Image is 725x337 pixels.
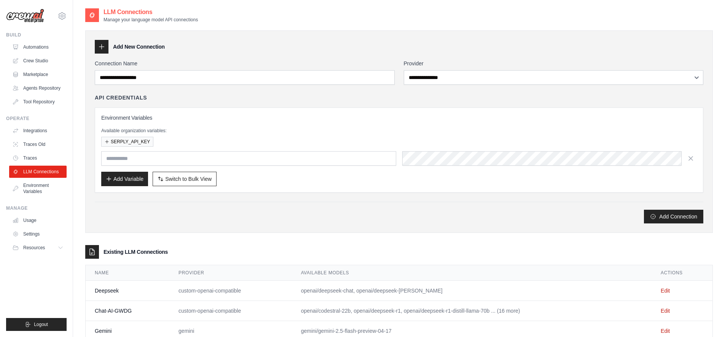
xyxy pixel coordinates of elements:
[652,265,712,281] th: Actions
[86,301,169,321] td: Chat-AI-GWDG
[661,308,670,314] a: Edit
[9,68,67,81] a: Marketplace
[6,205,67,211] div: Manage
[6,115,67,122] div: Operate
[101,128,697,134] p: Available organization variables:
[9,55,67,67] a: Crew Studio
[153,172,217,186] button: Switch to Bulk View
[6,32,67,38] div: Build
[95,60,395,67] label: Connection Name
[95,94,147,101] h4: API Credentials
[9,82,67,94] a: Agents Repository
[86,281,169,301] td: Deepseek
[9,242,67,254] button: Resources
[169,301,292,321] td: custom-openai-compatible
[101,172,148,186] button: Add Variable
[644,210,703,223] button: Add Connection
[34,321,48,328] span: Logout
[292,281,652,301] td: openai/deepseek-chat, openai/deepseek-[PERSON_NAME]
[661,328,670,334] a: Edit
[6,318,67,331] button: Logout
[165,175,212,183] span: Switch to Bulk View
[169,265,292,281] th: Provider
[9,166,67,178] a: LLM Connections
[9,152,67,164] a: Traces
[292,265,652,281] th: Available Models
[292,301,652,321] td: openai/codestral-22b, openai/deepseek-r1, openai/deepseek-r1-distill-llama-70b ... (16 more)
[104,8,198,17] h2: LLM Connections
[104,17,198,23] p: Manage your language model API connections
[9,125,67,137] a: Integrations
[23,245,45,251] span: Resources
[9,179,67,198] a: Environment Variables
[104,248,168,256] h3: Existing LLM Connections
[404,60,704,67] label: Provider
[169,281,292,301] td: custom-openai-compatible
[6,9,44,23] img: Logo
[661,288,670,294] a: Edit
[9,214,67,226] a: Usage
[9,96,67,108] a: Tool Repository
[9,41,67,53] a: Automations
[101,114,697,122] h3: Environment Variables
[101,137,153,147] button: SERPLY_API_KEY
[9,228,67,240] a: Settings
[113,43,165,51] h3: Add New Connection
[86,265,169,281] th: Name
[9,138,67,150] a: Traces Old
